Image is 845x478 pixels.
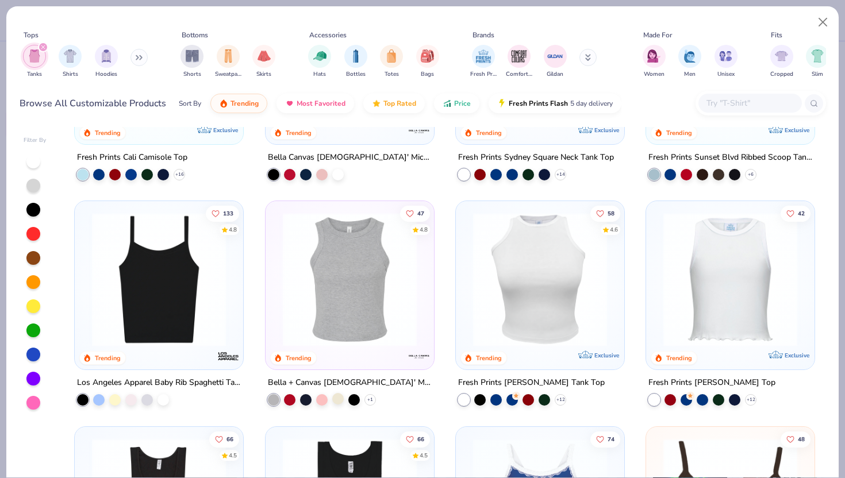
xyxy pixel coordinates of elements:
[222,49,235,63] img: Sweatpants Image
[608,211,614,217] span: 58
[63,70,78,79] span: Shirts
[497,99,506,108] img: flash.gif
[781,206,811,222] button: Like
[77,151,187,165] div: Fresh Prints Cali Camisole Top
[417,436,424,442] span: 66
[95,70,117,79] span: Hoodies
[467,213,613,346] img: 72ba704f-09a2-4d3f-9e57-147d586207a1
[223,211,233,217] span: 133
[182,30,208,40] div: Bottoms
[252,45,275,79] div: filter for Skirts
[346,70,366,79] span: Bottles
[470,45,497,79] div: filter for Fresh Prints
[100,49,113,63] img: Hoodies Image
[458,151,614,165] div: Fresh Prints Sydney Square Neck Tank Top
[215,70,241,79] span: Sweatpants
[705,97,794,110] input: Try "T-Shirt"
[747,396,755,403] span: + 12
[308,45,331,79] div: filter for Hats
[372,99,381,108] img: TopRated.gif
[421,70,434,79] span: Bags
[489,94,621,113] button: Fresh Prints Flash5 day delivery
[277,213,422,346] img: 52992e4f-a45f-431a-90ff-fda9c8197133
[658,213,803,346] img: 77944df5-e76b-4334-8282-15ad299dbe6a
[309,30,347,40] div: Accessories
[385,49,398,63] img: Totes Image
[268,151,432,165] div: Bella Canvas [DEMOGRAPHIC_DATA]' Micro Ribbed Scoop Tank
[59,45,82,79] button: filter button
[219,99,228,108] img: trending.gif
[806,45,829,79] div: filter for Slim
[256,70,271,79] span: Skirts
[509,99,568,108] span: Fresh Prints Flash
[506,45,532,79] button: filter button
[748,171,754,178] span: + 6
[506,45,532,79] div: filter for Comfort Colors
[23,45,46,79] div: filter for Tanks
[647,49,660,63] img: Women Image
[226,436,233,442] span: 66
[770,70,793,79] span: Cropped
[678,45,701,79] div: filter for Men
[475,48,492,65] img: Fresh Prints Image
[506,70,532,79] span: Comfort Colors
[648,376,775,390] div: Fresh Prints [PERSON_NAME] Top
[454,99,471,108] span: Price
[215,45,241,79] button: filter button
[594,352,619,359] span: Exclusive
[717,70,735,79] span: Unisex
[285,99,294,108] img: most_fav.gif
[180,45,203,79] div: filter for Shorts
[209,431,239,447] button: Like
[775,49,788,63] img: Cropped Image
[570,97,613,110] span: 5 day delivery
[86,213,232,346] img: cbf11e79-2adf-4c6b-b19e-3da42613dd1b
[297,99,345,108] span: Most Favorited
[547,70,563,79] span: Gildan
[186,49,199,63] img: Shorts Image
[590,431,620,447] button: Like
[770,45,793,79] button: filter button
[59,45,82,79] div: filter for Shirts
[644,70,665,79] span: Women
[785,352,809,359] span: Exclusive
[23,45,46,79] button: filter button
[215,45,241,79] div: filter for Sweatpants
[64,49,77,63] img: Shirts Image
[648,151,812,165] div: Fresh Prints Sunset Blvd Ribbed Scoop Tank Top
[308,45,331,79] button: filter button
[419,451,427,460] div: 4.5
[28,49,41,63] img: Tanks Image
[812,11,834,33] button: Close
[400,431,429,447] button: Like
[610,226,618,234] div: 4.6
[349,49,362,63] img: Bottles Image
[417,211,424,217] span: 47
[785,126,809,134] span: Exclusive
[715,45,738,79] button: filter button
[643,45,666,79] button: filter button
[590,206,620,222] button: Like
[556,396,564,403] span: + 12
[812,70,823,79] span: Slim
[77,376,241,390] div: Los Angeles Apparel Baby Rib Spaghetti Tank
[806,45,829,79] button: filter button
[268,376,432,390] div: Bella + Canvas [DEMOGRAPHIC_DATA]' Micro Ribbed Racerback Tank
[20,97,166,110] div: Browse All Customizable Products
[719,49,732,63] img: Unisex Image
[715,45,738,79] div: filter for Unisex
[470,70,497,79] span: Fresh Prints
[683,49,696,63] img: Men Image
[556,171,564,178] span: + 14
[380,45,403,79] button: filter button
[400,206,429,222] button: Like
[95,45,118,79] div: filter for Hoodies
[798,211,805,217] span: 42
[344,45,367,79] button: filter button
[416,45,439,79] button: filter button
[421,49,433,63] img: Bags Image
[95,45,118,79] button: filter button
[214,126,239,134] span: Exclusive
[231,99,259,108] span: Trending
[608,436,614,442] span: 74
